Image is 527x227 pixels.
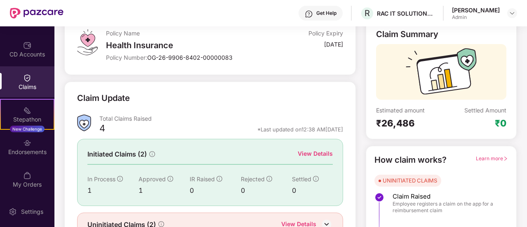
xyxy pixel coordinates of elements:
div: Settings [19,208,46,216]
div: 4 [99,122,105,136]
span: info-circle [149,151,155,157]
img: svg+xml;base64,PHN2ZyBpZD0iSGVscC0zMngzMiIgeG1sbnM9Imh0dHA6Ly93d3cudzMub3JnLzIwMDAvc3ZnIiB3aWR0aD... [305,10,313,18]
div: 1 [87,185,139,196]
span: info-circle [158,221,164,227]
div: RAC IT SOLUTIONS PRIVATE LIMITED [377,9,435,17]
span: Settled [292,176,311,183]
span: Approved [139,176,166,183]
span: info-circle [117,176,123,182]
div: Total Claims Raised [99,115,343,122]
span: Claim Raised [393,192,500,201]
div: ₹0 [495,117,506,129]
img: svg+xml;base64,PHN2ZyBpZD0iRW5kb3JzZW1lbnRzIiB4bWxucz0iaHR0cDovL3d3dy53My5vcmcvMjAwMC9zdmciIHdpZH... [23,139,31,147]
img: svg+xml;base64,PHN2ZyB4bWxucz0iaHR0cDovL3d3dy53My5vcmcvMjAwMC9zdmciIHdpZHRoPSIyMSIgaGVpZ2h0PSIyMC... [23,106,31,115]
div: [DATE] [324,40,343,48]
span: right [503,156,508,161]
div: UNINITIATED CLAIMS [383,176,437,185]
img: svg+xml;base64,PHN2ZyBpZD0iTXlfT3JkZXJzIiBkYXRhLW5hbWU9Ik15IE9yZGVycyIgeG1sbnM9Imh0dHA6Ly93d3cudz... [23,171,31,180]
div: How claim works? [374,154,447,166]
div: Policy Name [106,29,264,37]
span: In Process [87,176,115,183]
span: info-circle [216,176,222,182]
img: svg+xml;base64,PHN2ZyBpZD0iU2V0dGluZy0yMHgyMCIgeG1sbnM9Imh0dHA6Ly93d3cudzMub3JnLzIwMDAvc3ZnIiB3aW... [9,208,17,216]
div: Settled Amount [464,106,506,114]
div: Get Help [316,10,336,16]
img: svg+xml;base64,PHN2ZyB3aWR0aD0iMTcyIiBoZWlnaHQ9IjExMyIgdmlld0JveD0iMCAwIDE3MiAxMTMiIGZpbGw9Im5vbm... [406,48,477,100]
span: info-circle [313,176,319,182]
div: 0 [190,185,241,196]
img: svg+xml;base64,PHN2ZyBpZD0iQ2xhaW0iIHhtbG5zPSJodHRwOi8vd3d3LnczLm9yZy8yMDAwL3N2ZyIgd2lkdGg9IjIwIi... [23,74,31,82]
img: svg+xml;base64,PHN2ZyBpZD0iQ0RfQWNjb3VudHMiIGRhdGEtbmFtZT0iQ0QgQWNjb3VudHMiIHhtbG5zPSJodHRwOi8vd3... [23,41,31,49]
span: IR Raised [190,176,215,183]
div: New Challenge [10,126,45,132]
img: New Pazcare Logo [10,8,64,19]
img: ClaimsSummaryIcon [77,115,91,131]
div: Health Insurance [106,40,264,50]
img: svg+xml;base64,PHN2ZyB4bWxucz0iaHR0cDovL3d3dy53My5vcmcvMjAwMC9zdmciIHdpZHRoPSI0OS4zMiIgaGVpZ2h0PS... [77,29,97,55]
div: [PERSON_NAME] [452,6,500,14]
span: Learn more [476,155,508,161]
span: info-circle [167,176,173,182]
div: View Details [298,149,333,158]
div: Admin [452,14,500,21]
div: Policy Number: [106,54,264,61]
div: Claim Update [77,92,130,105]
img: svg+xml;base64,PHN2ZyBpZD0iRHJvcGRvd24tMzJ4MzIiIHhtbG5zPSJodHRwOi8vd3d3LnczLm9yZy8yMDAwL3N2ZyIgd2... [509,10,515,16]
div: Estimated amount [376,106,441,114]
div: Claim Summary [376,29,438,39]
div: Policy Expiry [308,29,343,37]
span: OG-26-9906-8402-00000083 [147,54,233,61]
div: 0 [292,185,333,196]
div: 1 [139,185,190,196]
div: 0 [241,185,292,196]
div: ₹26,486 [376,117,441,129]
span: info-circle [266,176,272,182]
img: svg+xml;base64,PHN2ZyBpZD0iU3RlcC1Eb25lLTMyeDMyIiB4bWxucz0iaHR0cDovL3d3dy53My5vcmcvMjAwMC9zdmciIH... [374,192,384,202]
div: Stepathon [1,115,54,124]
span: Employee registers a claim on the app for a reimbursement claim [393,201,500,214]
div: *Last updated on 12:38 AM[DATE] [257,126,343,133]
span: Rejected [241,176,265,183]
span: Initiated Claims (2) [87,149,147,159]
span: R [365,8,370,18]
